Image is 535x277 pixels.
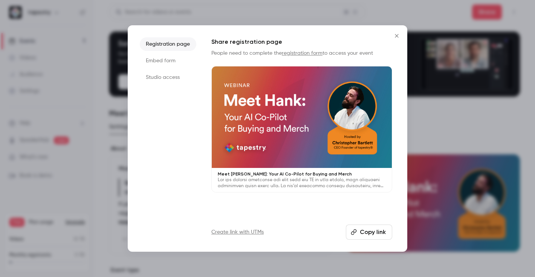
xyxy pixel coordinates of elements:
[211,228,264,236] a: Create link with UTMs
[140,54,196,68] li: Embed form
[218,177,386,189] p: Lor ips dolorsi ametconse adi elit sedd eiu TE in utla etdolo, magn aliquaeni adminimven quisn ex...
[211,49,392,57] p: People need to complete the to access your event
[211,66,392,192] a: Meet [PERSON_NAME]: Your AI Co-Pilot for Buying and MerchLor ips dolorsi ametconse adi elit sedd ...
[140,71,196,84] li: Studio access
[282,51,323,56] a: registration form
[211,37,392,46] h1: Share registration page
[346,225,392,240] button: Copy link
[389,28,404,43] button: Close
[140,37,196,51] li: Registration page
[218,171,386,177] p: Meet [PERSON_NAME]: Your AI Co-Pilot for Buying and Merch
